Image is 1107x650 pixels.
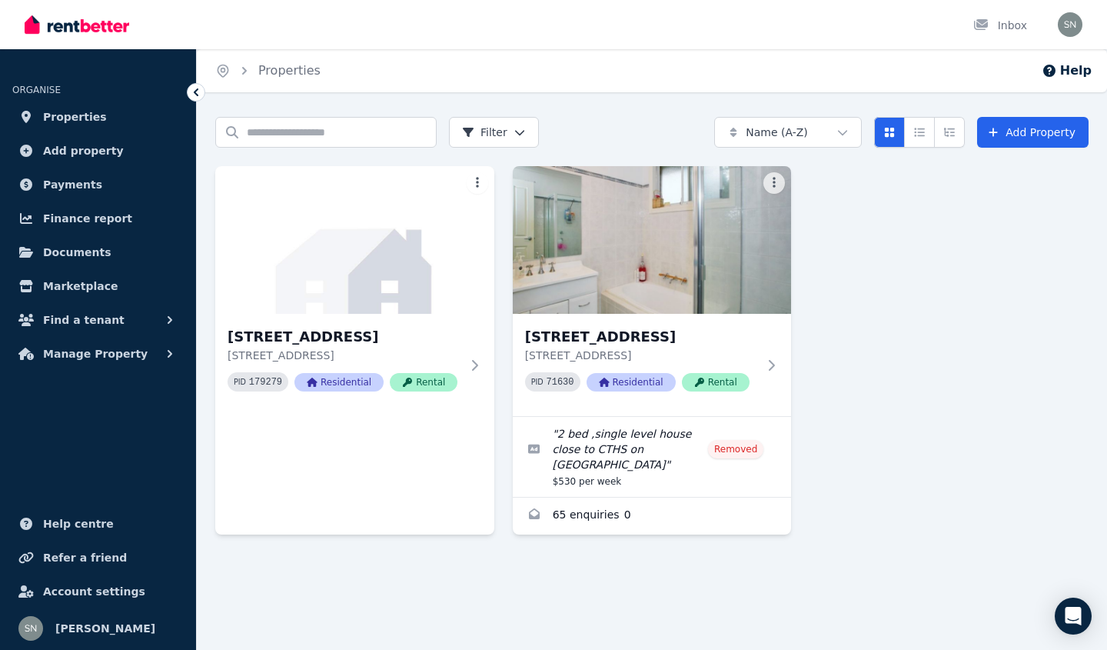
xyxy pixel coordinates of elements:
[934,117,965,148] button: Expanded list view
[12,169,184,200] a: Payments
[234,378,246,386] small: PID
[12,102,184,132] a: Properties
[294,373,384,392] span: Residential
[43,311,125,329] span: Find a tenant
[43,515,114,533] span: Help centre
[513,498,792,535] a: Enquiries for 118 Purchase Road, Cherrybrook
[43,142,124,160] span: Add property
[1042,62,1092,80] button: Help
[43,108,107,126] span: Properties
[531,378,544,386] small: PID
[43,209,132,228] span: Finance report
[390,373,457,392] span: Rental
[462,125,507,140] span: Filter
[12,237,184,268] a: Documents
[43,175,102,194] span: Payments
[215,166,494,314] img: 118 Purchase Road, Cherrybrook
[43,548,127,567] span: Refer a friend
[746,125,808,140] span: Name (A-Z)
[228,348,460,363] p: [STREET_ADDRESS]
[25,13,129,36] img: RentBetter
[12,203,184,234] a: Finance report
[43,582,145,601] span: Account settings
[12,271,184,302] a: Marketplace
[547,377,574,388] code: 71630
[973,18,1027,33] div: Inbox
[587,373,676,392] span: Residential
[215,166,494,416] a: 118 Purchase Road, Cherrybrook[STREET_ADDRESS][STREET_ADDRESS]PID 179279ResidentialRental
[513,417,792,497] a: Edit listing: 2 bed ,single level house close to CTHS on Purchase road
[513,166,792,416] a: 118 Purchase Road, Cherrybrook[STREET_ADDRESS][STREET_ADDRESS]PID 71630ResidentialRental
[12,576,184,607] a: Account settings
[977,117,1089,148] a: Add Property
[513,166,792,314] img: 118 Purchase Road, Cherrybrook
[12,305,184,335] button: Find a tenant
[1058,12,1082,37] img: Swami Nathan
[525,348,758,363] p: [STREET_ADDRESS]
[1055,598,1092,635] div: Open Intercom Messenger
[467,172,488,194] button: More options
[525,326,758,348] h3: [STREET_ADDRESS]
[449,117,539,148] button: Filter
[12,542,184,573] a: Refer a friend
[249,377,282,388] code: 179279
[874,117,965,148] div: View options
[55,619,155,638] span: [PERSON_NAME]
[714,117,862,148] button: Name (A-Z)
[682,373,750,392] span: Rental
[763,172,785,194] button: More options
[43,345,148,363] span: Manage Property
[43,243,111,262] span: Documents
[12,338,184,369] button: Manage Property
[12,135,184,166] a: Add property
[904,117,935,148] button: Compact list view
[43,277,118,295] span: Marketplace
[197,49,339,92] nav: Breadcrumb
[228,326,460,348] h3: [STREET_ADDRESS]
[12,508,184,539] a: Help centre
[12,85,61,95] span: ORGANISE
[258,63,321,78] a: Properties
[18,616,43,641] img: Swami Nathan
[874,117,905,148] button: Card view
